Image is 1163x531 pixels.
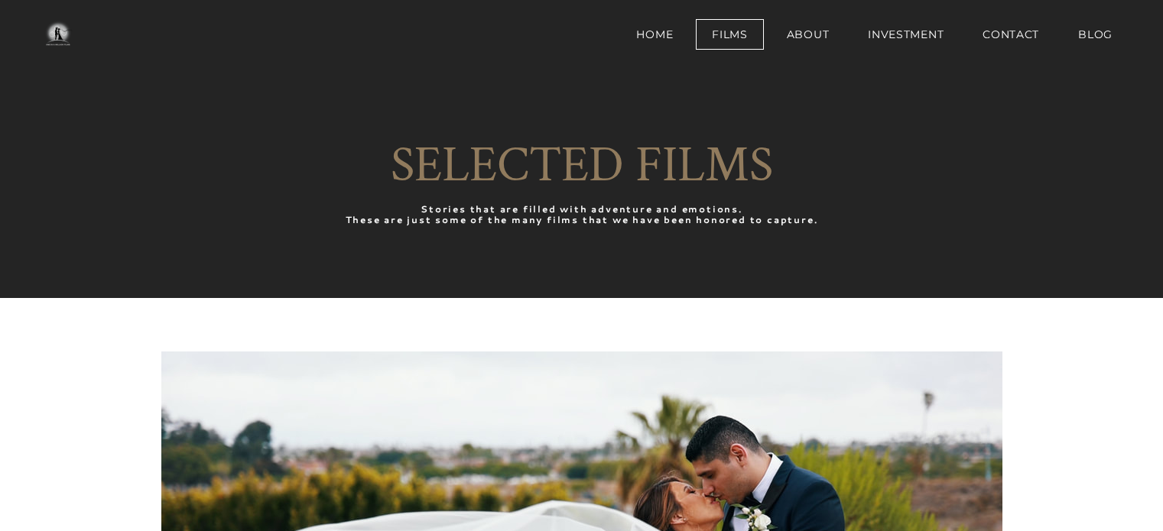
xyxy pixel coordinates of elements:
font: SELECTED FILMS [391,133,773,198]
img: One in a Million Films | Los Angeles Wedding Videographer [31,19,85,50]
a: About [771,19,846,50]
font: Stories that are filled with adventure and emotions. These are just some of the many films that w... [346,202,818,225]
a: Home [620,19,689,50]
a: Contact [966,19,1055,50]
a: Investment [852,19,960,50]
a: Films [696,19,764,50]
a: BLOG [1062,19,1129,50]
